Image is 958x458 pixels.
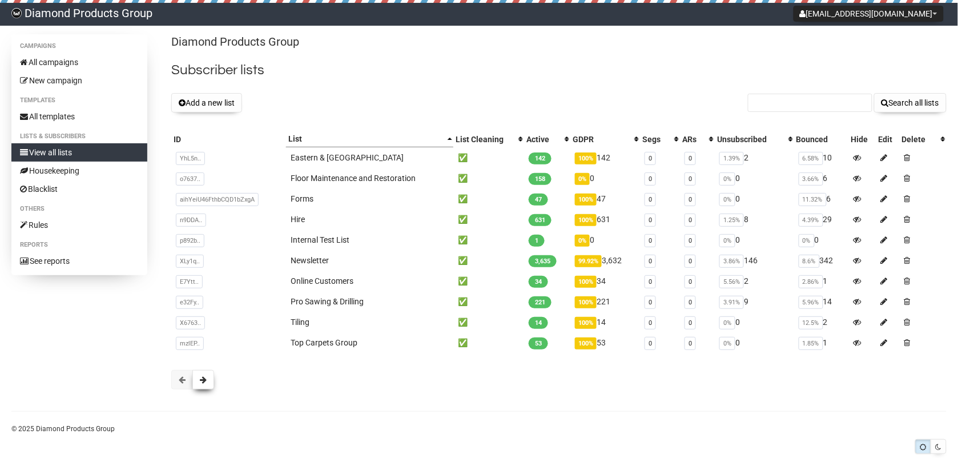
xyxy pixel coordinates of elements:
td: ✅ [453,168,524,188]
td: ✅ [453,332,524,353]
td: 0 [570,230,640,250]
span: 0% [575,235,590,247]
td: 342 [794,250,849,271]
a: Blacklist [11,180,147,198]
a: 0 [649,278,652,286]
span: 12.5% [799,316,823,330]
span: 3.86% [719,255,744,268]
span: 53 [529,338,548,349]
td: 0 [715,168,794,188]
span: 0% [575,173,590,185]
span: 221 [529,296,552,308]
span: 631 [529,214,552,226]
span: 11.32% [799,193,827,206]
img: 0e15046020f1bb11392451ad42f33bbf [11,8,22,18]
th: GDPR: No sort applied, activate to apply an ascending sort [570,131,640,147]
td: 47 [570,188,640,209]
button: Add a new list [171,93,242,113]
span: 100% [575,296,597,308]
a: 0 [649,175,652,183]
td: ✅ [453,209,524,230]
td: 146 [715,250,794,271]
span: 34 [529,276,548,288]
span: o7637.. [176,172,204,186]
td: 34 [570,271,640,291]
th: ID: No sort applied, sorting is disabled [171,131,286,147]
a: Top Carpets Group [291,338,357,347]
span: 5.96% [799,296,823,309]
a: Rules [11,216,147,234]
button: [EMAIL_ADDRESS][DOMAIN_NAME] [794,6,944,22]
td: 1 [794,271,849,291]
td: 2 [715,271,794,291]
span: 0% [799,234,815,247]
td: 10 [794,147,849,168]
span: 0% [719,172,735,186]
th: Bounced: No sort applied, sorting is disabled [794,131,849,147]
a: 0 [649,258,652,265]
span: 100% [575,214,597,226]
th: Hide: No sort applied, sorting is disabled [849,131,876,147]
h2: Subscriber lists [171,60,947,81]
td: 6 [794,188,849,209]
li: Campaigns [11,39,147,53]
td: 142 [570,147,640,168]
th: Edit: No sort applied, sorting is disabled [876,131,899,147]
span: 0% [719,316,735,330]
div: List Cleaning [456,134,513,145]
td: ✅ [453,312,524,332]
a: Floor Maintenance and Restoration [291,174,416,183]
th: Segs: No sort applied, activate to apply an ascending sort [640,131,680,147]
th: List Cleaning: No sort applied, activate to apply an ascending sort [453,131,524,147]
a: Forms [291,194,313,203]
span: e32Fy.. [176,296,203,309]
a: 0 [689,258,692,265]
span: aihYeiU46FthbCQD1bZxgA [176,193,259,206]
span: n9DDA.. [176,214,206,227]
li: Lists & subscribers [11,130,147,143]
span: 158 [529,173,552,185]
p: © 2025 Diamond Products Group [11,423,947,435]
div: List [288,133,442,144]
span: mzlEP.. [176,337,204,350]
span: YhL5n.. [176,152,205,165]
span: 3.91% [719,296,744,309]
a: 0 [649,319,652,327]
a: 0 [689,299,692,306]
span: p892b.. [176,234,204,247]
a: 0 [649,196,652,203]
th: Active: No sort applied, activate to apply an ascending sort [524,131,570,147]
th: Unsubscribed: No sort applied, activate to apply an ascending sort [715,131,794,147]
li: Templates [11,94,147,107]
div: Active [526,134,559,145]
span: 5.56% [719,275,744,288]
a: New campaign [11,71,147,90]
a: View all lists [11,143,147,162]
a: Internal Test List [291,235,349,244]
div: GDPR [573,134,629,145]
td: 2 [715,147,794,168]
span: X6763.. [176,316,205,330]
span: 3,635 [529,255,557,267]
span: 142 [529,152,552,164]
a: Tiling [291,318,309,327]
td: 0 [715,332,794,353]
td: 0 [794,230,849,250]
span: 1.25% [719,214,744,227]
a: 0 [649,299,652,306]
span: 0% [719,337,735,350]
a: Housekeeping [11,162,147,180]
a: All campaigns [11,53,147,71]
a: Eastern & [GEOGRAPHIC_DATA] [291,153,404,162]
span: 14 [529,317,548,329]
td: 14 [794,291,849,312]
li: Reports [11,238,147,252]
th: List: Ascending sort applied, activate to apply a descending sort [286,131,453,147]
a: Pro Sawing & Drilling [291,297,364,306]
div: Hide [851,134,874,145]
td: ✅ [453,188,524,209]
a: Newsletter [291,256,329,265]
span: 0% [719,234,735,247]
a: 0 [649,216,652,224]
div: Delete [902,134,935,145]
